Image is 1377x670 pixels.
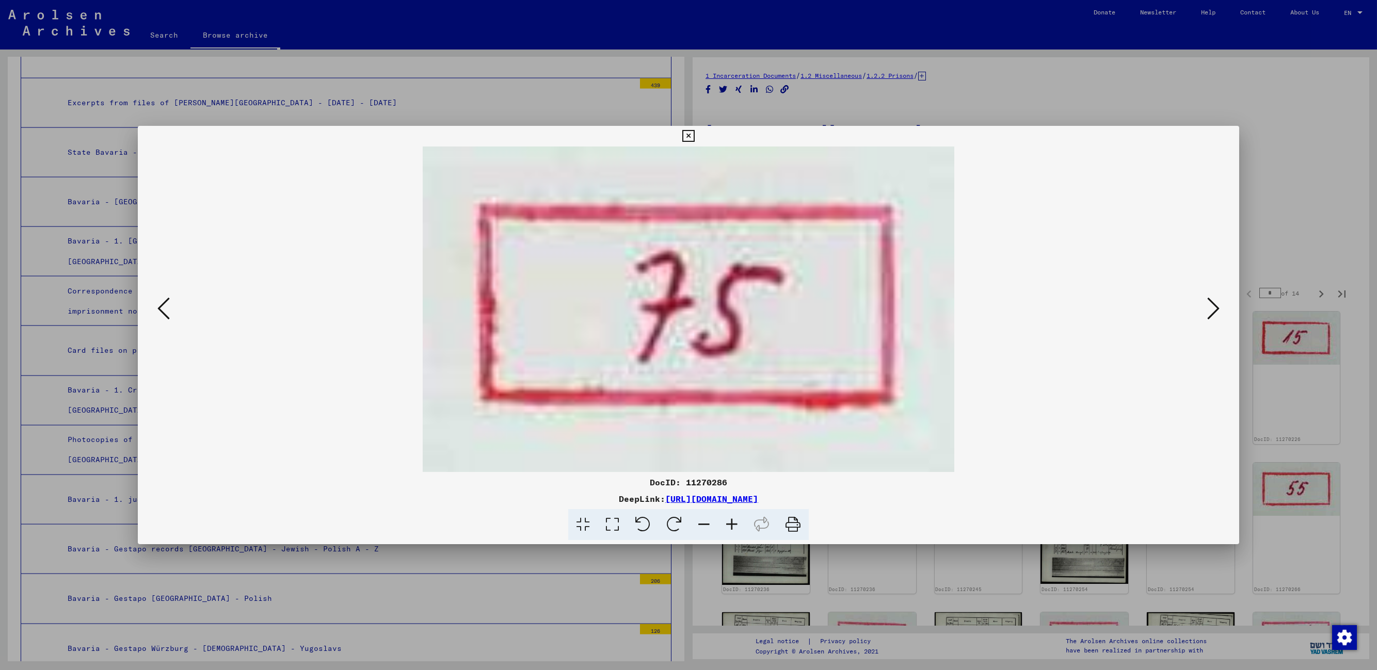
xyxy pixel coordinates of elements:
a: [URL][DOMAIN_NAME] [665,494,758,504]
img: 002.jpg [173,146,1204,472]
div: DeepLink: [138,493,1239,505]
img: Change consent [1332,625,1357,650]
div: Change consent [1332,625,1356,649]
div: DocID: 11270286 [138,476,1239,488]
